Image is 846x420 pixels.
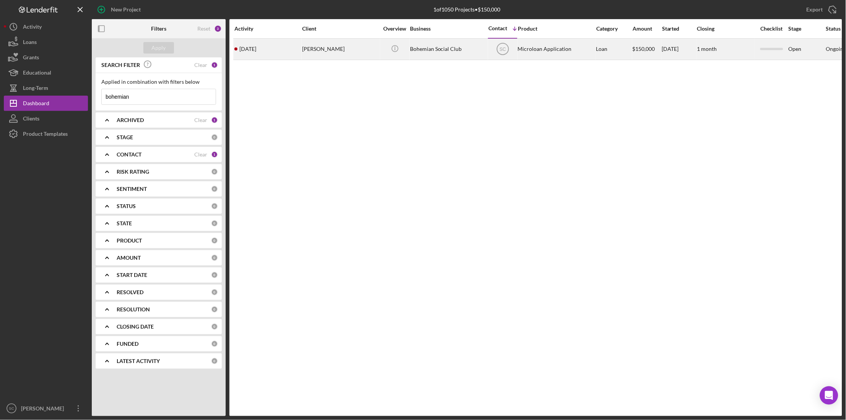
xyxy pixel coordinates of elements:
[117,324,154,330] b: CLOSING DATE
[662,26,696,32] div: Started
[633,26,661,32] div: Amount
[19,401,69,418] div: [PERSON_NAME]
[211,62,218,68] div: 1
[697,26,755,32] div: Closing
[807,2,823,17] div: Export
[211,220,218,227] div: 0
[194,62,207,68] div: Clear
[518,26,594,32] div: Product
[117,306,150,313] b: RESOLUTION
[789,26,825,32] div: Stage
[117,220,132,226] b: STATE
[434,7,501,13] div: 1 of 1050 Projects • $150,000
[23,80,48,98] div: Long-Term
[194,117,207,123] div: Clear
[755,26,788,32] div: Checklist
[410,26,486,32] div: Business
[211,237,218,244] div: 0
[117,151,142,158] b: CONTACT
[23,65,51,82] div: Educational
[23,34,37,52] div: Loans
[239,46,256,52] time: 2025-08-22 05:12
[488,25,507,31] div: Contact
[596,39,632,59] div: Loan
[23,96,49,113] div: Dashboard
[117,186,147,192] b: SENTIMENT
[117,203,136,209] b: STATUS
[9,407,14,411] text: SC
[117,341,138,347] b: FUNDED
[211,272,218,278] div: 0
[101,62,140,68] b: SEARCH FILTER
[117,358,160,364] b: LATEST ACTIVITY
[117,272,147,278] b: START DATE
[211,254,218,261] div: 0
[23,111,39,128] div: Clients
[4,34,88,50] button: Loans
[211,117,218,124] div: 1
[234,26,301,32] div: Activity
[111,2,141,17] div: New Project
[381,26,409,32] div: Overview
[4,401,88,416] button: SC[PERSON_NAME]
[211,306,218,313] div: 0
[302,26,379,32] div: Client
[4,65,88,80] button: Educational
[211,168,218,175] div: 0
[194,151,207,158] div: Clear
[117,255,141,261] b: AMOUNT
[152,42,166,54] div: Apply
[211,186,218,192] div: 0
[499,47,506,52] text: SC
[4,126,88,142] button: Product Templates
[101,79,216,85] div: Applied in combination with filters below
[117,169,149,175] b: RISK RATING
[23,19,42,36] div: Activity
[117,117,144,123] b: ARCHIVED
[211,289,218,296] div: 0
[211,203,218,210] div: 0
[4,50,88,65] button: Grants
[214,25,222,33] div: 3
[633,39,661,59] div: $150,000
[211,134,218,141] div: 0
[143,42,174,54] button: Apply
[211,323,218,330] div: 0
[197,26,210,32] div: Reset
[789,39,825,59] div: Open
[23,126,68,143] div: Product Templates
[596,26,632,32] div: Category
[697,46,717,52] time: 1 month
[151,26,166,32] b: Filters
[4,111,88,126] button: Clients
[302,39,379,59] div: [PERSON_NAME]
[211,151,218,158] div: 1
[518,39,594,59] div: Microloan Application
[820,386,838,405] div: Open Intercom Messenger
[4,80,88,96] button: Long-Term
[211,358,218,365] div: 0
[117,134,133,140] b: STAGE
[117,238,142,244] b: PRODUCT
[410,39,486,59] div: Bohemian Social Club
[211,340,218,347] div: 0
[662,39,696,59] div: [DATE]
[799,2,842,17] button: Export
[4,96,88,111] button: Dashboard
[4,19,88,34] button: Activity
[117,289,143,295] b: RESOLVED
[23,50,39,67] div: Grants
[92,2,148,17] button: New Project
